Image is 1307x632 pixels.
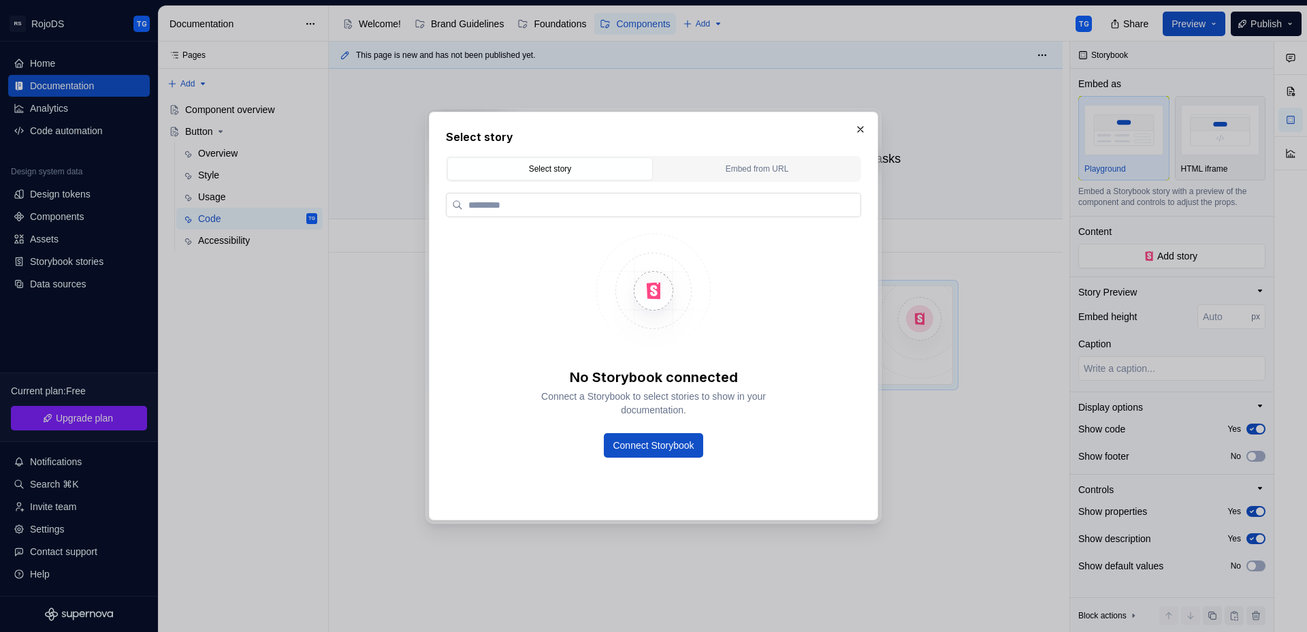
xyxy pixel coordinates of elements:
[613,439,694,452] span: Connect Storybook
[446,129,861,145] h2: Select story
[659,162,855,176] div: Embed from URL
[604,433,703,458] button: Connect Storybook
[570,368,738,387] div: No Storybook connected
[452,162,648,176] div: Select story
[511,390,796,417] div: Connect a Storybook to select stories to show in your documentation.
